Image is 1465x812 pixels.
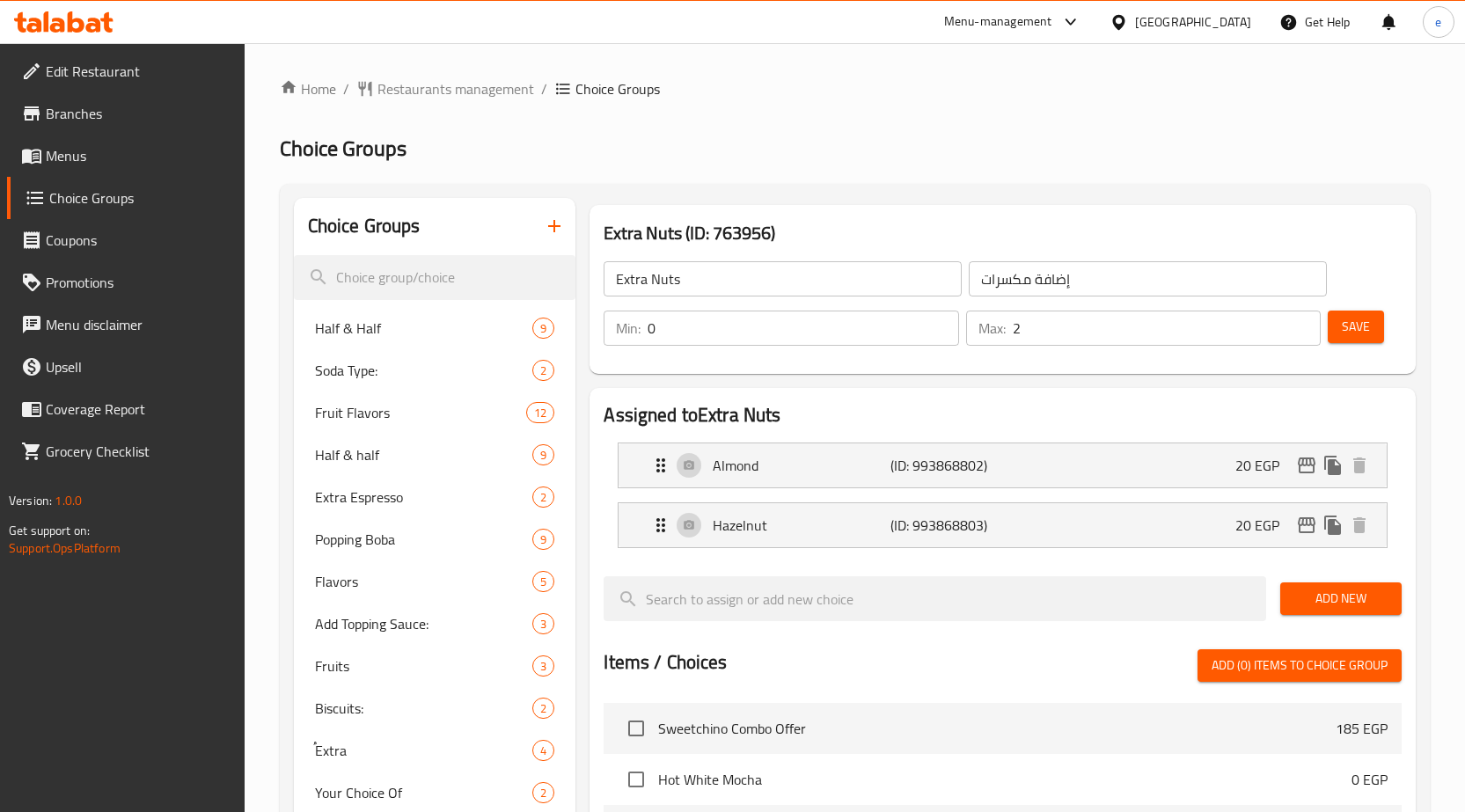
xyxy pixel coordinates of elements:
span: Restaurants management [377,78,534,99]
div: Expand [619,503,1387,547]
div: Flavors5 [294,560,576,603]
span: Menu disclaimer [46,314,231,335]
p: 185 EGP [1336,718,1388,739]
span: Add New [1294,588,1388,610]
span: 2 [533,785,553,801]
span: e [1435,12,1441,32]
button: duplicate [1320,512,1346,538]
li: / [343,78,349,99]
a: Choice Groups [7,177,245,219]
a: Support.OpsPlatform [9,537,121,560]
button: Add New [1280,582,1402,615]
span: Get support on: [9,519,90,542]
span: Popping Boba [315,529,533,550]
a: Edit Restaurant [7,50,245,92]
span: 9 [533,531,553,548]
div: Choices [532,318,554,339]
span: Half & half [315,444,533,465]
div: Choices [532,360,554,381]
span: Version: [9,489,52,512]
span: Biscuits: [315,698,533,719]
span: Choice Groups [49,187,231,208]
div: Choices [526,402,554,423]
li: / [541,78,547,99]
div: Extra Espresso2 [294,476,576,518]
p: 20 EGP [1235,455,1293,476]
button: Add (0) items to choice group [1198,649,1402,682]
h2: Choice Groups [308,213,421,239]
span: 2 [533,362,553,379]
p: 0 EGP [1351,769,1388,790]
span: Choice Groups [575,78,660,99]
span: Coupons [46,230,231,251]
input: search [604,576,1266,621]
span: Upsell [46,356,231,377]
span: Half & Half [315,318,533,339]
a: Coverage Report [7,388,245,430]
span: Add Topping Sauce: [315,613,533,634]
span: 5 [533,574,553,590]
nav: breadcrumb [280,78,1430,99]
span: Flavors [315,571,533,592]
span: Soda Type: [315,360,533,381]
span: 12 [527,405,553,421]
div: Choices [532,740,554,761]
span: 9 [533,447,553,464]
span: Extra Espresso [315,486,533,508]
span: Choice Groups [280,128,407,168]
div: Fruits3 [294,645,576,687]
div: Add Topping Sauce:3 [294,603,576,645]
button: Save [1328,311,1384,343]
span: 2 [533,489,553,506]
span: Hot White Mocha [658,769,1351,790]
h2: Assigned to Extra Nuts [604,402,1402,428]
span: 9 [533,320,553,337]
button: delete [1346,452,1373,479]
a: Promotions [7,261,245,304]
span: Select choice [618,710,655,747]
a: Menus [7,135,245,177]
span: Sweetchino Combo Offer [658,718,1336,739]
div: Biscuits:2 [294,687,576,729]
input: search [294,255,576,300]
div: Expand [619,443,1387,487]
span: Select choice [618,761,655,798]
p: Almond [713,455,890,476]
p: Hazelnut [713,515,890,536]
a: Branches [7,92,245,135]
div: Half & half9 [294,434,576,476]
button: delete [1346,512,1373,538]
button: edit [1293,512,1320,538]
span: Coverage Report [46,399,231,420]
p: (ID: 993868803) [890,515,1009,536]
a: Coupons [7,219,245,261]
p: 20 EGP [1235,515,1293,536]
div: Soda Type:2 [294,349,576,391]
span: Your Choice Of [315,782,533,803]
a: Menu disclaimer [7,304,245,346]
p: Min: [616,318,641,339]
div: Fruit Flavors12 [294,391,576,434]
span: 3 [533,658,553,675]
span: ُExtra [315,740,533,761]
span: Fruits [315,655,533,677]
div: [GEOGRAPHIC_DATA] [1135,12,1251,32]
span: 4 [533,743,553,759]
span: Add (0) items to choice group [1212,655,1388,677]
p: (ID: 993868802) [890,455,1009,476]
div: Half & Half9 [294,307,576,349]
a: Restaurants management [356,78,534,99]
div: ُExtra4 [294,729,576,772]
div: Choices [532,486,554,508]
p: Max: [978,318,1006,339]
div: Menu-management [944,11,1052,33]
h2: Items / Choices [604,649,727,676]
a: Upsell [7,346,245,388]
span: Grocery Checklist [46,441,231,462]
span: Branches [46,103,231,124]
span: 1.0.0 [55,489,82,512]
div: Choices [532,782,554,803]
a: Grocery Checklist [7,430,245,472]
span: Save [1342,316,1370,338]
span: 2 [533,700,553,717]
